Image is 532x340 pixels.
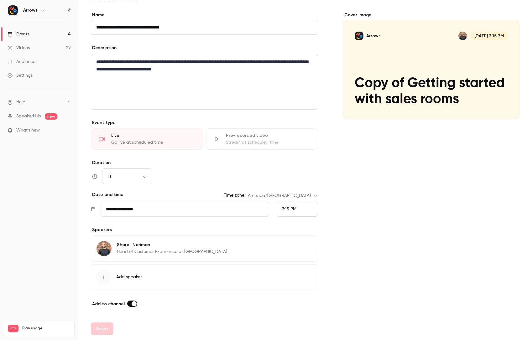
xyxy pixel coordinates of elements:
[91,264,318,290] button: Add speaker
[8,45,30,51] div: Videos
[91,45,117,51] label: Description
[63,128,71,133] iframe: Noticeable Trigger
[343,12,520,119] section: Cover image
[91,54,318,109] div: editor
[16,113,41,120] a: SpeakerHub
[226,139,310,146] div: Stream at scheduled time
[117,249,227,255] p: Head of Customer Experience at [GEOGRAPHIC_DATA]
[91,227,318,233] p: Speakers
[16,99,25,106] span: Help
[277,202,318,217] div: From
[16,127,40,134] span: What's new
[117,242,227,248] p: Shareil Nariman
[91,235,318,262] div: Shareil NarimanShareil NarimanHead of Customer Experience at [GEOGRAPHIC_DATA]
[91,120,318,126] p: Event type
[343,12,520,18] label: Cover image
[91,160,318,166] label: Duration
[8,99,71,106] li: help-dropdown-opener
[23,7,38,13] h6: Arrows
[45,113,57,120] span: new
[8,5,18,15] img: Arrows
[91,54,318,110] section: description
[111,139,195,146] div: Go live at scheduled time
[206,128,318,150] div: Pre-recorded videoStream at scheduled time
[8,31,29,37] div: Events
[92,301,125,307] span: Add to channel
[102,173,152,180] div: 1 h
[111,132,195,139] div: Live
[8,72,33,79] div: Settings
[96,241,112,256] img: Shareil Nariman
[248,193,318,199] div: America/[GEOGRAPHIC_DATA]
[226,132,310,139] div: Pre-recorded video
[224,192,245,198] label: Time zone:
[282,207,296,211] span: 3:15 PM
[8,325,18,332] span: Pro
[91,128,203,150] div: LiveGo live at scheduled time
[91,192,123,198] p: Date and time
[22,326,70,331] span: Plan usage
[91,12,318,18] label: Name
[8,59,35,65] div: Audience
[116,274,142,280] span: Add speaker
